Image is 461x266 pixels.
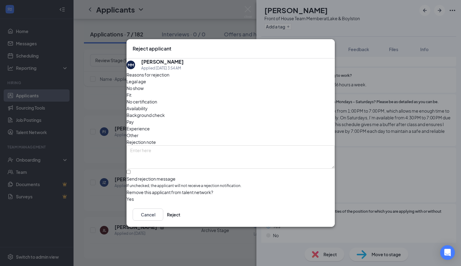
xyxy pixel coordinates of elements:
[440,245,455,260] div: Open Intercom Messenger
[127,98,157,105] span: No certification
[127,92,131,98] span: Fit
[167,208,180,221] button: Reject
[127,118,134,125] span: Pay
[128,62,134,68] div: MM
[127,132,138,139] span: Other
[127,125,150,132] span: Experience
[141,58,184,65] h5: [PERSON_NAME]
[133,208,163,221] button: Cancel
[127,139,156,145] span: Rejection note
[127,176,335,182] div: Send rejection message
[133,45,171,52] h3: Reject applicant
[127,85,144,92] span: No show
[127,196,134,202] span: Yes
[127,72,169,77] span: Reasons for rejection
[127,78,146,85] span: Legal age
[127,183,335,189] span: If unchecked, the applicant will not receive a rejection notification.
[127,170,130,174] input: Send rejection messageIf unchecked, the applicant will not receive a rejection notification.
[141,65,184,71] div: Applied [DATE] 3:54 AM
[127,189,213,195] span: Remove this applicant from talent network?
[127,105,148,112] span: Availability
[127,112,165,118] span: Background check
